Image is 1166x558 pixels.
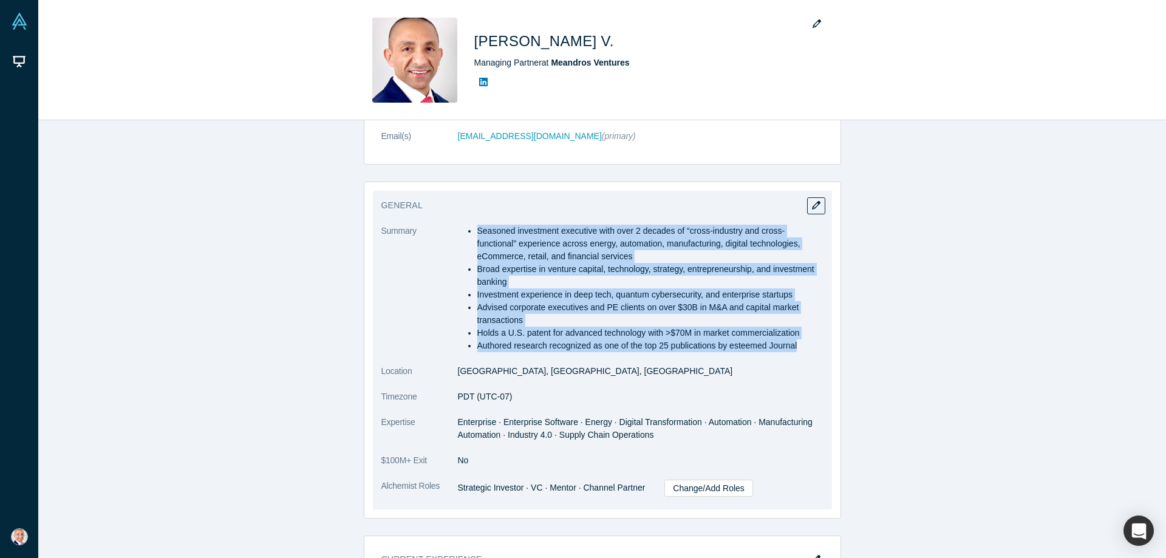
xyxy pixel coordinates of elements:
a: Meandros Ventures [551,58,629,67]
dt: Email(s) [381,130,458,155]
dt: Summary [381,225,458,365]
li: Holds a U.S. patent for advanced technology with >$70M in market commercialization [477,327,823,339]
dd: [GEOGRAPHIC_DATA], [GEOGRAPHIC_DATA], [GEOGRAPHIC_DATA] [458,365,823,378]
li: Advised corporate executives and PE clients on over $30B in M&A and capital market transactions [477,301,823,327]
a: [EMAIL_ADDRESS][DOMAIN_NAME] [458,131,602,141]
h3: General [381,199,806,212]
li: Investment experience in deep tech, quantum cybersecurity, and enterprise startups [477,288,823,301]
dt: Expertise [381,416,458,454]
dt: $100M+ Exit [381,454,458,480]
span: Managing Partner at [474,58,630,67]
dt: Timezone [381,390,458,416]
li: Authored research recognized as one of the top 25 publications by esteemed Journal [477,339,823,352]
dd: PDT (UTC-07) [458,390,823,403]
span: Enterprise · Enterprise Software · Energy · Digital Transformation · Automation · Manufacturing A... [458,417,813,440]
h1: [PERSON_NAME] V. [474,30,614,52]
dd: No [458,454,823,467]
img: Haas V.'s Account [11,528,28,545]
dt: Alchemist Roles [381,480,458,509]
li: Seasoned investment executive with over 2 decades of “cross-industry and cross-functional” experi... [477,225,823,263]
li: Broad expertise in venture capital, technology, strategy, entrepreneurship, and investment banking [477,263,823,288]
span: (primary) [602,131,636,141]
img: Alchemist Vault Logo [11,13,28,30]
dd: Strategic Investor · VC · Mentor · Channel Partner [458,480,823,497]
dt: Location [381,365,458,390]
a: Change/Add Roles [664,480,753,497]
img: Haas V.'s Profile Image [372,18,457,103]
